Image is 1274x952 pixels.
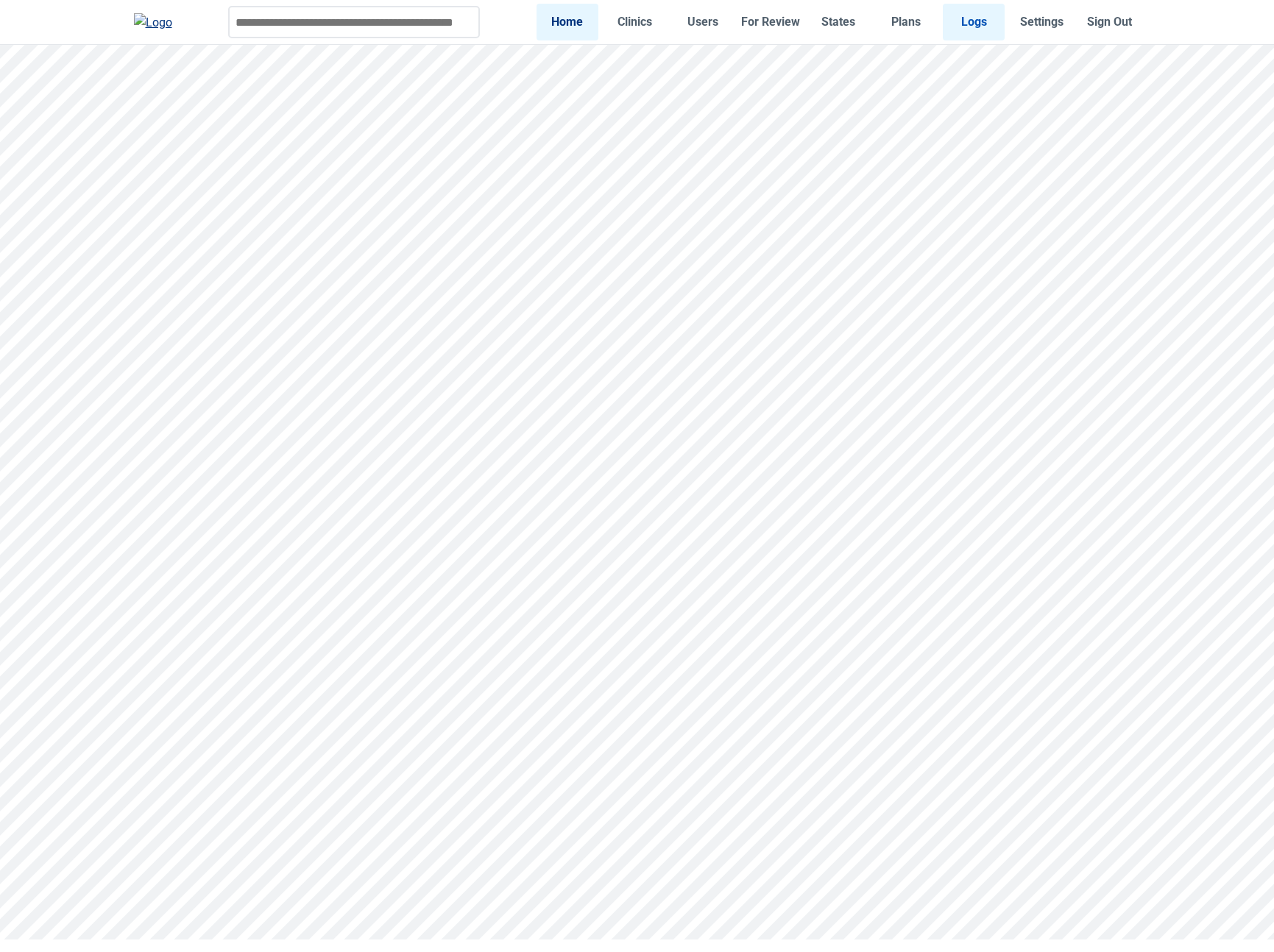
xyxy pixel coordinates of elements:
[1011,4,1072,40] a: Settings
[134,13,172,32] img: Logo
[537,4,598,40] a: Home
[604,4,666,40] a: Clinics
[875,4,937,40] a: Plans
[1078,4,1140,40] button: Sign Out
[740,4,801,40] a: For Review
[807,4,869,40] a: States
[672,4,734,40] a: Users
[943,4,1005,40] a: Logs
